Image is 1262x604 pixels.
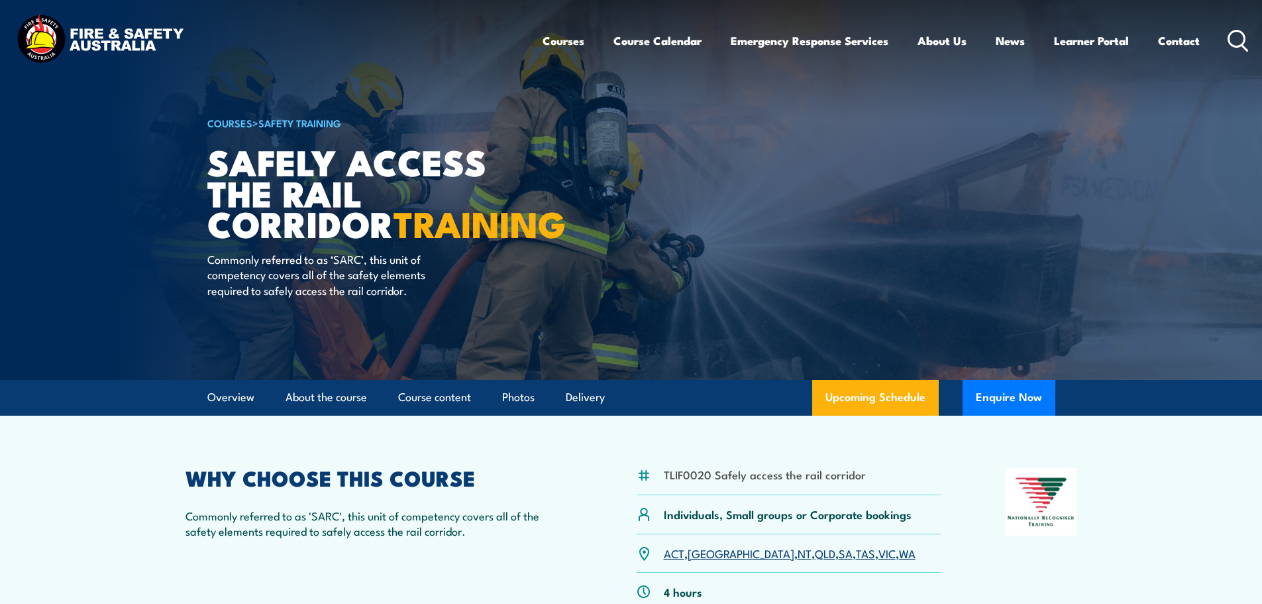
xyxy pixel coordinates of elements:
[731,23,888,58] a: Emergency Response Services
[856,545,875,561] a: TAS
[207,115,252,130] a: COURSES
[664,545,684,561] a: ACT
[798,545,812,561] a: NT
[502,380,535,415] a: Photos
[1006,468,1077,536] img: Nationally Recognised Training logo.
[878,545,896,561] a: VIC
[815,545,835,561] a: QLD
[394,195,566,250] strong: TRAINING
[398,380,471,415] a: Course content
[664,507,912,522] p: Individuals, Small groups or Corporate bookings
[185,508,572,539] p: Commonly referred to as 'SARC', this unit of competency covers all of the safety elements require...
[839,545,853,561] a: SA
[207,251,449,298] p: Commonly referred to as ‘SARC’, this unit of competency covers all of the safety elements require...
[286,380,367,415] a: About the course
[543,23,584,58] a: Courses
[996,23,1025,58] a: News
[207,380,254,415] a: Overview
[1054,23,1129,58] a: Learner Portal
[1158,23,1200,58] a: Contact
[258,115,341,130] a: Safety Training
[207,146,535,239] h1: Safely Access the Rail Corridor
[613,23,702,58] a: Course Calendar
[207,115,535,131] h6: >
[664,584,702,599] p: 4 hours
[688,545,794,561] a: [GEOGRAPHIC_DATA]
[918,23,967,58] a: About Us
[566,380,605,415] a: Delivery
[664,546,916,561] p: , , , , , , ,
[899,545,916,561] a: WA
[812,380,939,416] a: Upcoming Schedule
[664,467,866,482] li: TLIF0020 Safely access the rail corridor
[185,468,572,487] h2: WHY CHOOSE THIS COURSE
[963,380,1055,416] button: Enquire Now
